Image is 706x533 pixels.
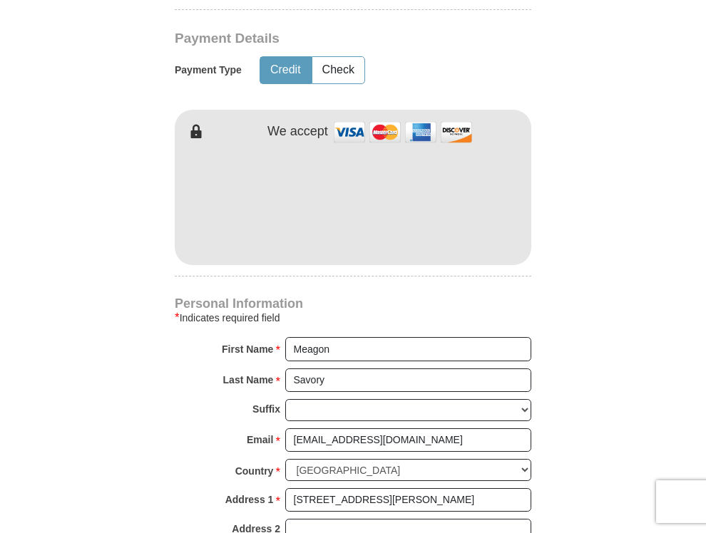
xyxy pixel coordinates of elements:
h4: Personal Information [175,298,531,309]
h5: Payment Type [175,64,242,76]
strong: First Name [222,339,273,359]
h4: We accept [267,124,328,140]
strong: Address 1 [225,490,274,509]
button: Credit [260,57,311,83]
strong: Country [235,461,274,481]
img: credit cards accepted [332,117,474,148]
strong: Suffix [252,399,280,419]
strong: Last Name [223,370,274,390]
div: Indicates required field [175,309,531,326]
h3: Payment Details [175,31,538,47]
strong: Email [247,430,273,450]
button: Check [312,57,364,83]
